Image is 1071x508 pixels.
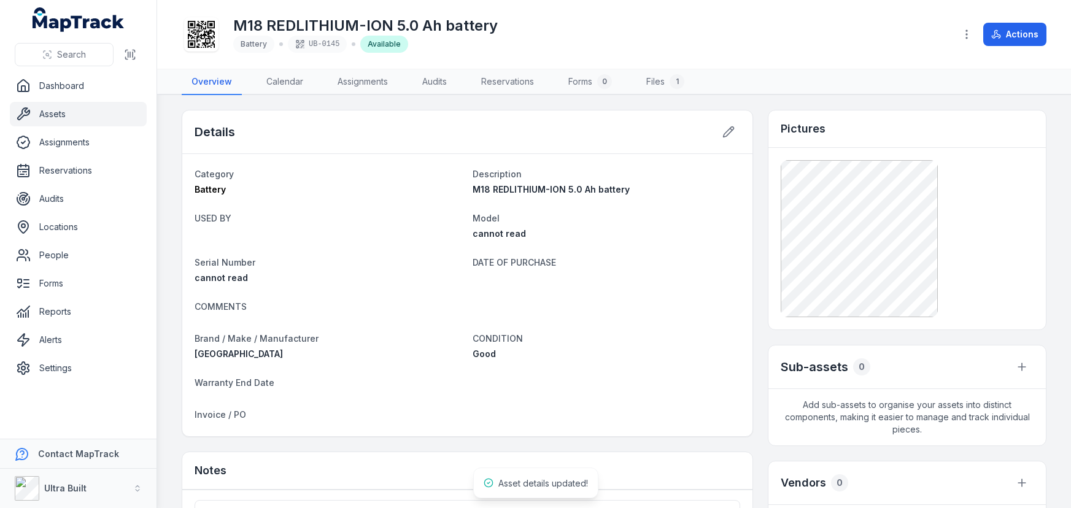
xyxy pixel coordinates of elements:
[10,243,147,267] a: People
[195,462,226,479] h3: Notes
[360,36,408,53] div: Available
[473,333,523,344] span: CONDITION
[597,74,612,89] div: 0
[10,158,147,183] a: Reservations
[257,69,313,95] a: Calendar
[473,169,522,179] span: Description
[195,348,283,359] span: [GEOGRAPHIC_DATA]
[10,356,147,380] a: Settings
[10,328,147,352] a: Alerts
[182,69,242,95] a: Overview
[195,301,247,312] span: COMMENTS
[10,102,147,126] a: Assets
[768,389,1046,445] span: Add sub-assets to organise your assets into distinct components, making it easier to manage and t...
[33,7,125,32] a: MapTrack
[241,39,267,48] span: Battery
[473,228,526,239] span: cannot read
[195,257,255,267] span: Serial Number
[781,474,826,491] h3: Vendors
[781,358,848,375] h2: Sub-assets
[636,69,694,95] a: Files1
[10,299,147,324] a: Reports
[328,69,398,95] a: Assignments
[983,23,1046,46] button: Actions
[412,69,457,95] a: Audits
[195,169,234,179] span: Category
[473,213,500,223] span: Model
[473,184,630,194] span: M18 REDLITHIUM-ION 5.0 Ah battery
[233,16,498,36] h1: M18 REDLITHIUM-ION 5.0 Ah battery
[195,184,226,194] span: Battery
[44,483,87,493] strong: Ultra Built
[781,120,825,137] h3: Pictures
[471,69,544,95] a: Reservations
[10,271,147,296] a: Forms
[473,257,556,267] span: DATE OF PURCHASE
[10,130,147,155] a: Assignments
[670,74,684,89] div: 1
[38,448,119,459] strong: Contact MapTrack
[10,215,147,239] a: Locations
[559,69,622,95] a: Forms0
[195,272,248,283] span: cannot read
[498,478,588,488] span: Asset details updated!
[195,333,319,344] span: Brand / Make / Manufacturer
[57,48,86,61] span: Search
[195,377,274,388] span: Warranty End Date
[853,358,870,375] div: 0
[195,213,231,223] span: USED BY
[10,187,147,211] a: Audits
[473,348,496,359] span: Good
[288,36,347,53] div: UB-0145
[10,74,147,98] a: Dashboard
[195,123,235,140] h2: Details
[195,409,246,420] span: Invoice / PO
[831,474,848,491] div: 0
[15,43,114,66] button: Search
